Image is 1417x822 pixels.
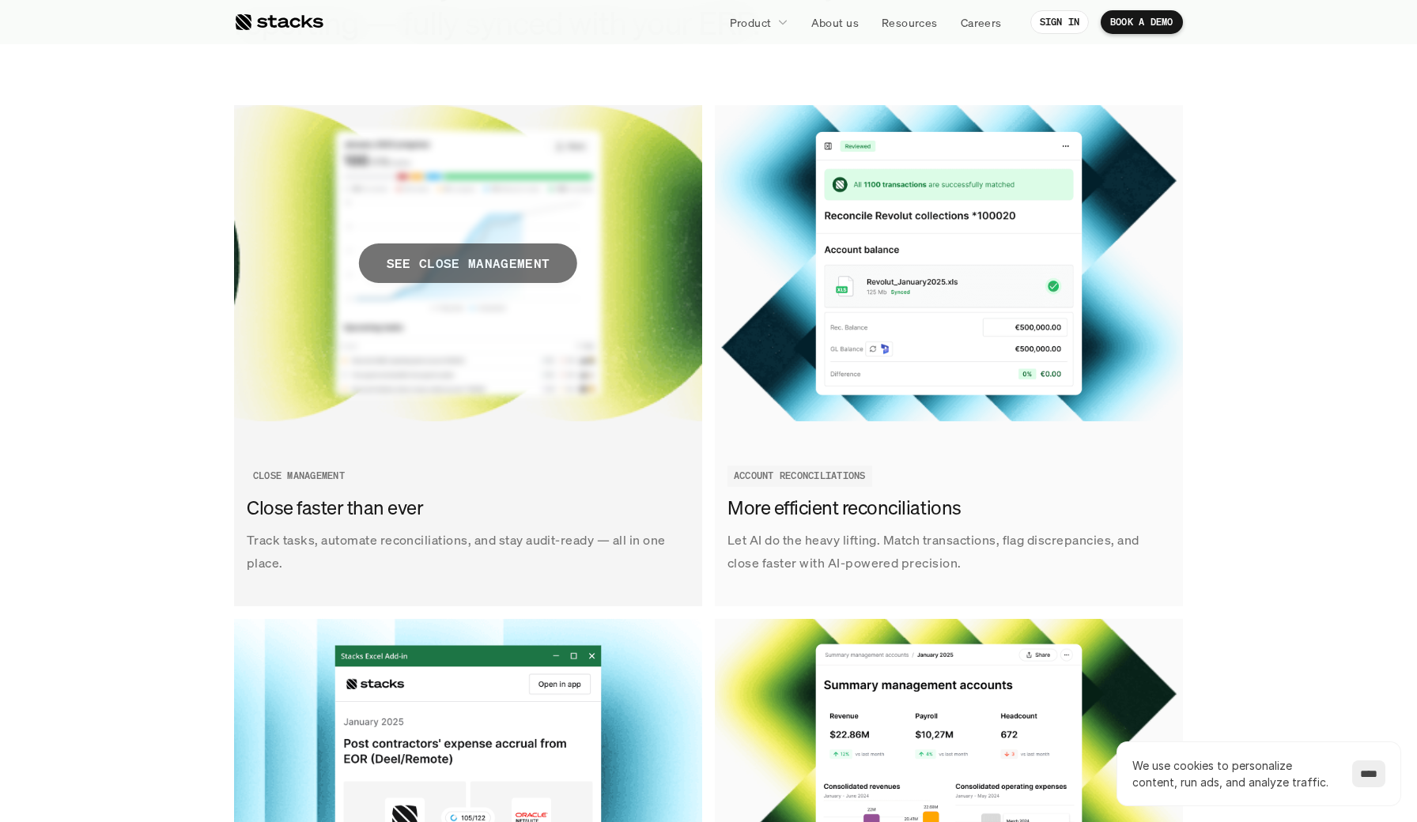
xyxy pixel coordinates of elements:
h2: ACCOUNT RECONCILIATIONS [734,470,866,481]
h3: Close faster than ever [247,495,682,522]
a: Privacy Policy [187,301,256,312]
p: Product [730,14,772,31]
p: Track tasks, automate reconciliations, and stay audit-ready — all in one place. [247,529,690,575]
p: SEE CLOSE MANAGEMENT [387,252,550,275]
a: BOOK A DEMO [1101,10,1183,34]
p: About us [811,14,859,31]
h2: CLOSE MANAGEMENT [253,470,345,481]
a: Careers [951,8,1011,36]
a: About us [802,8,868,36]
p: Let AI do the heavy lifting. Match transactions, flag discrepancies, and close faster with AI-pow... [727,529,1170,575]
p: BOOK A DEMO [1110,17,1173,28]
h3: More efficient reconciliations [727,495,1162,522]
a: Let AI do the heavy lifting. Match transactions, flag discrepancies, and close faster with AI-pow... [715,105,1183,606]
p: SIGN IN [1040,17,1080,28]
a: SEE CLOSE MANAGEMENTTrack tasks, automate reconciliations, and stay audit-ready — all in one plac... [234,105,702,606]
a: Resources [872,8,947,36]
a: SIGN IN [1030,10,1090,34]
p: We use cookies to personalize content, run ads, and analyze traffic. [1132,757,1336,790]
span: SEE CLOSE MANAGEMENT [359,243,577,283]
p: Resources [882,14,938,31]
p: Careers [961,14,1002,31]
